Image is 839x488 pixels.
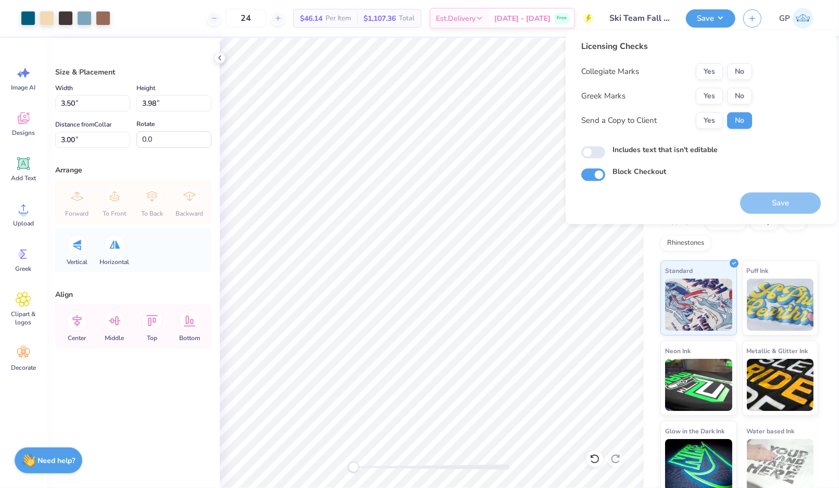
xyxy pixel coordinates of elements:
[364,13,396,24] span: $1,107.36
[16,265,32,273] span: Greek
[399,13,415,24] span: Total
[612,145,718,156] label: Includes text that isn't editable
[727,88,752,105] button: No
[55,118,111,131] label: Distance from Collar
[665,426,724,436] span: Glow in the Dark Ink
[581,90,625,102] div: Greek Marks
[105,334,124,342] span: Middle
[660,235,711,251] div: Rhinestones
[727,112,752,129] button: No
[147,334,157,342] span: Top
[494,13,550,24] span: [DATE] - [DATE]
[6,310,41,327] span: Clipart & logos
[696,64,723,80] button: Yes
[13,219,34,228] span: Upload
[226,9,266,28] input: – –
[774,8,818,29] a: GP
[325,13,351,24] span: Per Item
[348,462,359,472] div: Accessibility label
[136,118,155,130] label: Rotate
[581,41,752,53] div: Licensing Checks
[11,83,36,92] span: Image AI
[779,12,790,24] span: GP
[747,426,795,436] span: Water based Ink
[11,364,36,372] span: Decorate
[665,279,732,331] img: Standard
[68,334,86,342] span: Center
[67,258,87,266] span: Vertical
[665,359,732,411] img: Neon Ink
[793,8,813,29] img: Gene Padilla
[557,15,567,22] span: Free
[612,167,666,178] label: Block Checkout
[747,279,814,331] img: Puff Ink
[11,174,36,182] span: Add Text
[602,8,678,29] input: Untitled Design
[665,345,691,356] span: Neon Ink
[581,115,657,127] div: Send a Copy to Client
[55,67,211,78] div: Size & Placement
[55,82,73,94] label: Width
[747,359,814,411] img: Metallic & Glitter Ink
[436,13,475,24] span: Est. Delivery
[300,13,322,24] span: $46.14
[696,88,723,105] button: Yes
[747,345,808,356] span: Metallic & Glitter Ink
[179,334,200,342] span: Bottom
[136,82,155,94] label: Height
[686,9,735,28] button: Save
[38,456,76,466] strong: Need help?
[55,289,211,300] div: Align
[727,64,752,80] button: No
[12,129,35,137] span: Designs
[696,112,723,129] button: Yes
[665,265,693,276] span: Standard
[55,165,211,176] div: Arrange
[100,258,130,266] span: Horizontal
[581,66,639,78] div: Collegiate Marks
[747,265,769,276] span: Puff Ink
